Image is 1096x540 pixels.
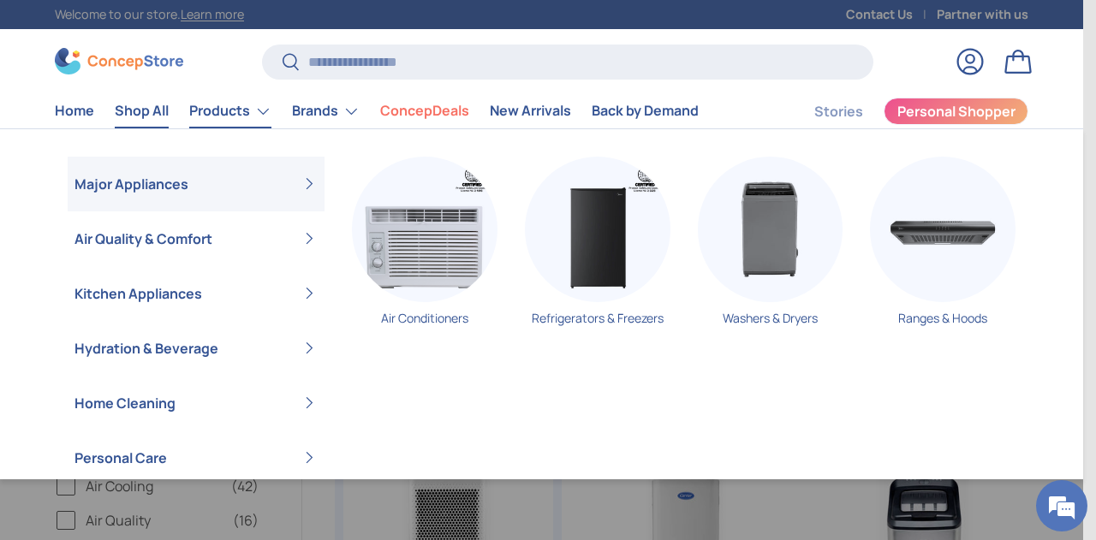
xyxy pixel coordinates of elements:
[55,94,94,128] a: Home
[282,94,370,128] summary: Brands
[490,94,571,128] a: New Arrivals
[897,104,1016,118] span: Personal Shopper
[884,98,1028,125] a: Personal Shopper
[55,48,183,74] img: ConcepStore
[179,94,282,128] summary: Products
[773,94,1028,128] nav: Secondary
[115,94,169,128] a: Shop All
[592,94,699,128] a: Back by Demand
[55,94,699,128] nav: Primary
[814,95,863,128] a: Stories
[380,94,469,128] a: ConcepDeals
